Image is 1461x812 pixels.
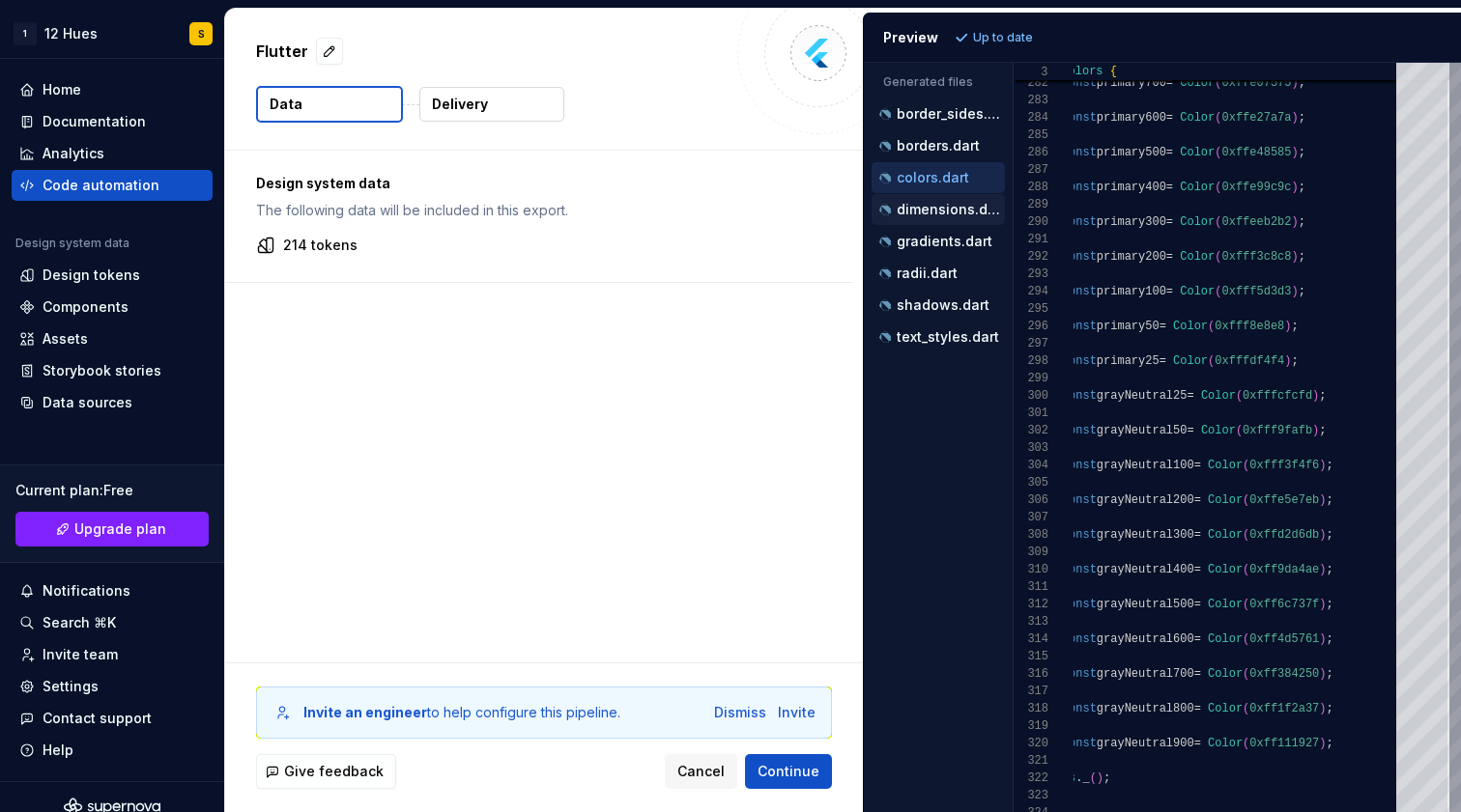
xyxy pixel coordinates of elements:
div: Design system data [15,236,129,251]
span: const [1061,354,1096,368]
span: ) [1291,285,1298,298]
p: 214 tokens [283,236,358,255]
div: 307 [1014,509,1048,526]
span: Color [1208,702,1243,715]
span: ; [1326,493,1332,507]
span: ) [1291,181,1298,194]
span: Color [1208,528,1243,542]
span: ; [1319,424,1326,437]
span: ) [1284,354,1291,368]
span: const [1061,424,1096,437]
p: dimensions.dart [897,202,1005,217]
div: Assets [43,329,88,349]
span: primary600 [1096,111,1165,125]
button: dimensions.dart [872,199,1005,220]
span: const [1061,111,1096,125]
span: ( [1208,320,1215,333]
div: Code automation [43,176,159,195]
span: ) [1096,771,1103,785]
span: primary200 [1096,250,1165,264]
span: ) [1291,215,1298,229]
div: Design tokens [43,266,140,285]
span: 0xfff8e8e8 [1215,320,1284,333]
span: = [1193,737,1200,750]
div: 282 [1014,74,1048,92]
span: ( [1243,702,1249,715]
span: Color [1180,215,1215,229]
div: Current plan : Free [15,481,209,500]
span: ( [1215,76,1221,90]
span: ; [1298,250,1304,264]
p: Flutter [256,40,308,63]
div: Settings [43,677,99,696]
button: text_styles.dart [872,326,1005,348]
span: const [1061,181,1096,194]
span: = [1193,528,1200,542]
button: Cancel [665,754,737,789]
span: ( [1243,459,1249,472]
span: 0xffe5e7eb [1249,493,1319,507]
span: ; [1326,563,1332,576]
p: shadows.dart [897,297,989,313]
div: Invite [778,703,816,722]
span: const [1061,146,1096,159]
a: Assets [12,323,213,354]
span: Color [1200,424,1235,437]
a: Design tokens [12,260,213,291]
span: ( [1215,111,1221,125]
div: Storybook stories [43,361,161,380]
b: Invite an engineer [303,704,427,720]
a: Documentation [12,106,213,137]
span: 0xfffdf4f4 [1215,354,1284,368]
span: grayNeutral100 [1096,459,1193,472]
span: Color [1180,285,1215,298]
span: ) [1284,320,1291,333]
span: ) [1291,111,1298,125]
span: ( [1243,493,1249,507]
button: Data [256,86,403,123]
div: 284 [1014,109,1048,126]
span: grayNeutral700 [1096,667,1193,681]
span: = [1165,146,1172,159]
div: 313 [1014,613,1048,630]
div: Preview [883,28,938,47]
div: 323 [1014,787,1048,804]
div: 293 [1014,266,1048,283]
span: = [1193,563,1200,576]
button: gradients.dart [872,231,1005,252]
div: 312 [1014,596,1048,613]
span: ) [1319,598,1326,611]
span: 0xff4d5761 [1249,632,1319,646]
span: ( [1208,354,1215,368]
span: 0xffd2d6db [1249,528,1319,542]
span: primary100 [1096,285,1165,298]
span: ) [1319,528,1326,542]
span: 0xff6c737f [1249,598,1319,611]
span: 0xff1f2a37 [1249,702,1319,715]
span: primary400 [1096,181,1165,194]
span: const [1061,76,1096,90]
span: ; [1326,528,1332,542]
span: Color [1208,667,1243,681]
div: 301 [1014,405,1048,422]
span: { [1110,65,1117,78]
span: ; [1326,459,1332,472]
span: grayNeutral500 [1096,598,1193,611]
a: Storybook stories [12,355,213,386]
span: ) [1291,76,1298,90]
div: Search ⌘K [43,613,116,632]
div: 286 [1014,144,1048,161]
div: Data sources [43,393,132,412]
span: Color [1208,632,1243,646]
span: 0xffe99c9c [1221,181,1291,194]
div: 306 [1014,491,1048,509]
span: Color [1208,459,1243,472]
div: 296 [1014,318,1048,335]
button: Dismiss [714,703,766,722]
span: ; [1326,598,1332,611]
span: ) [1319,459,1326,472]
span: ( [1215,285,1221,298]
span: primary25 [1096,354,1159,368]
div: Help [43,741,73,760]
span: = [1187,389,1193,403]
